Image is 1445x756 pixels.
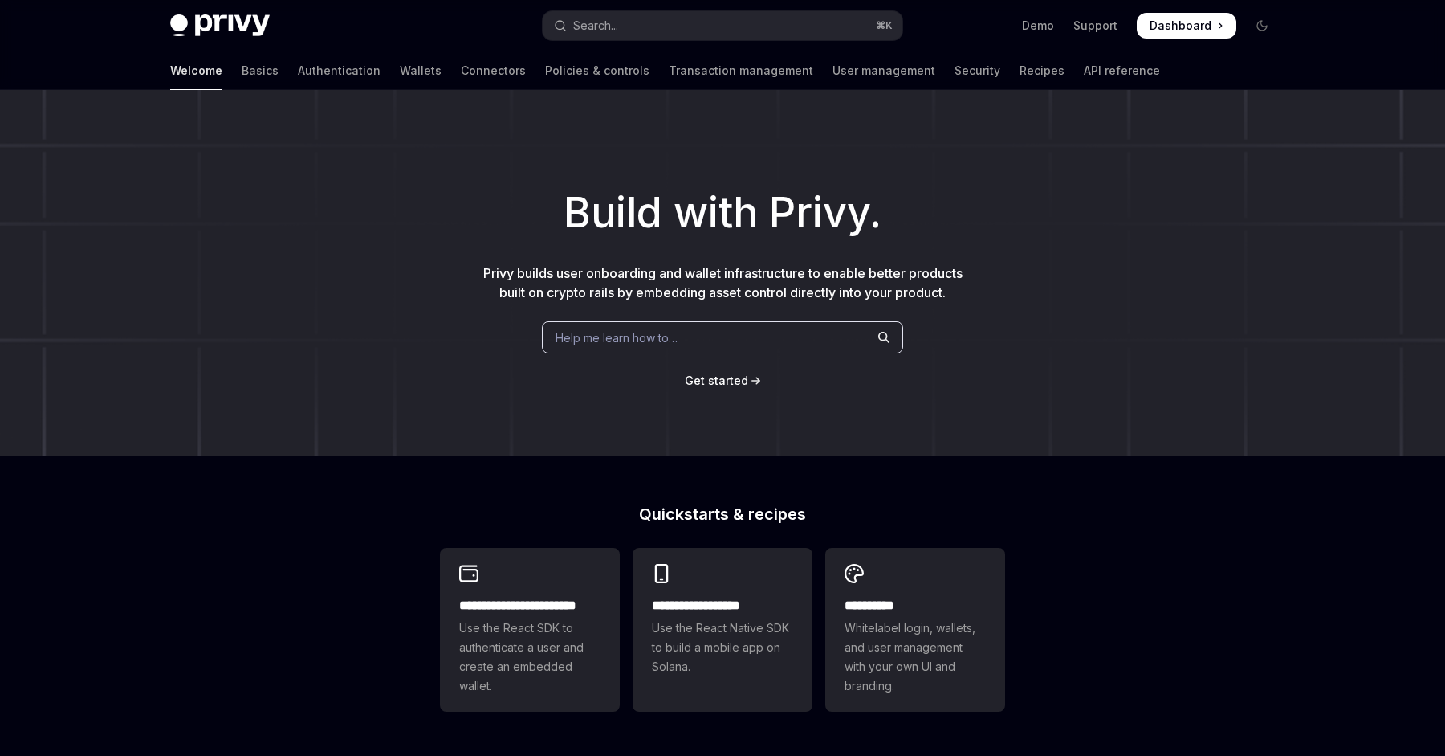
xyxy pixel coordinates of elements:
div: Search... [573,16,618,35]
a: API reference [1084,51,1160,90]
span: ⌘ K [876,19,893,32]
span: Use the React Native SDK to build a mobile app on Solana. [652,619,793,676]
a: Get started [685,373,748,389]
button: Open search [543,11,902,40]
a: **** **** **** ***Use the React Native SDK to build a mobile app on Solana. [633,548,812,712]
a: Dashboard [1137,13,1236,39]
h2: Quickstarts & recipes [440,506,1005,522]
a: Connectors [461,51,526,90]
a: Basics [242,51,279,90]
a: Wallets [400,51,442,90]
a: Transaction management [669,51,813,90]
a: Welcome [170,51,222,90]
span: Privy builds user onboarding and wallet infrastructure to enable better products built on crypto ... [483,265,963,300]
a: Security [955,51,1000,90]
a: Support [1073,18,1117,34]
a: **** *****Whitelabel login, wallets, and user management with your own UI and branding. [825,548,1005,712]
span: Use the React SDK to authenticate a user and create an embedded wallet. [459,619,600,696]
a: User management [832,51,935,90]
h1: Build with Privy. [26,182,1419,244]
a: Demo [1022,18,1054,34]
a: Recipes [1020,51,1064,90]
span: Help me learn how to… [556,329,678,346]
span: Get started [685,374,748,387]
span: Whitelabel login, wallets, and user management with your own UI and branding. [845,619,986,696]
span: Dashboard [1150,18,1211,34]
a: Authentication [298,51,381,90]
button: Toggle dark mode [1249,13,1275,39]
img: dark logo [170,14,270,37]
a: Policies & controls [545,51,649,90]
